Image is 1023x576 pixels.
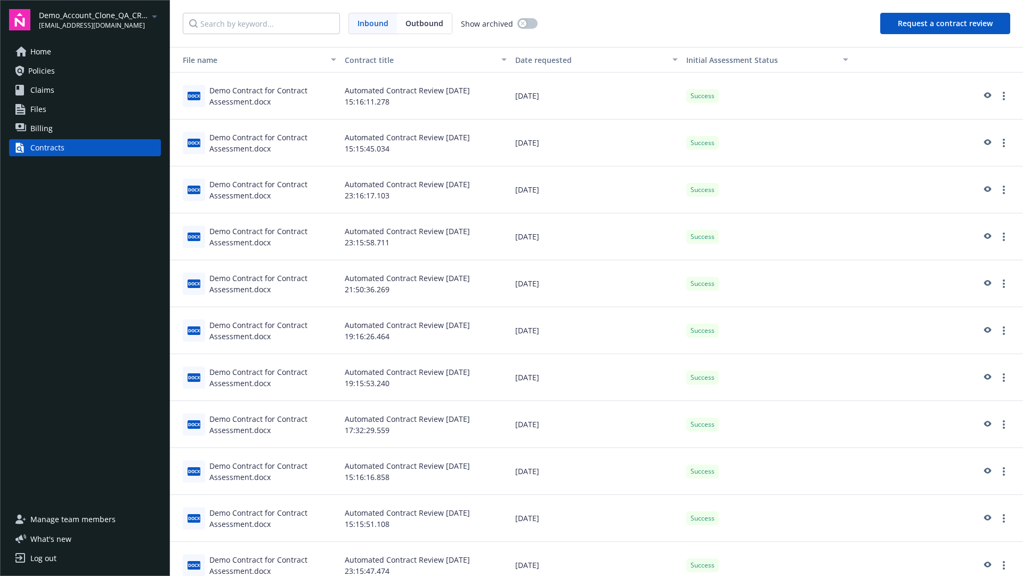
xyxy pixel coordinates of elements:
[9,62,161,79] a: Policies
[340,448,511,495] div: Automated Contract Review [DATE] 15:16:16.858
[188,233,200,241] span: docx
[340,260,511,307] div: Automated Contract Review [DATE] 21:50:36.269
[209,226,336,248] div: Demo Contract for Contract Assessment.docx
[188,420,200,428] span: docx
[209,507,336,530] div: Demo Contract for Contract Assessment.docx
[9,101,161,118] a: Files
[349,13,397,34] span: Inbound
[340,495,511,542] div: Automated Contract Review [DATE] 15:15:51.108
[511,354,681,401] div: [DATE]
[997,512,1010,525] a: more
[686,55,778,65] span: Initial Assessment Status
[9,82,161,99] a: Claims
[997,324,1010,337] a: more
[30,43,51,60] span: Home
[980,137,993,149] a: preview
[174,54,324,66] div: File name
[340,307,511,354] div: Automated Contract Review [DATE] 19:16:26.464
[209,132,336,154] div: Demo Contract for Contract Assessment.docx
[980,324,993,337] a: preview
[997,230,1010,243] a: more
[980,418,993,431] a: preview
[511,119,681,166] div: [DATE]
[691,326,715,335] span: Success
[980,465,993,478] a: preview
[30,533,71,545] span: What ' s new
[340,47,511,73] button: Contract title
[30,511,116,528] span: Manage team members
[997,371,1010,384] a: more
[340,401,511,448] div: Automated Contract Review [DATE] 17:32:29.559
[980,371,993,384] a: preview
[188,92,200,100] span: docx
[174,54,324,66] div: Toggle SortBy
[340,354,511,401] div: Automated Contract Review [DATE] 19:15:53.240
[511,495,681,542] div: [DATE]
[997,465,1010,478] a: more
[209,85,336,107] div: Demo Contract for Contract Assessment.docx
[30,550,56,567] div: Log out
[511,401,681,448] div: [DATE]
[691,138,715,148] span: Success
[209,273,336,295] div: Demo Contract for Contract Assessment.docx
[980,230,993,243] a: preview
[30,101,46,118] span: Files
[980,512,993,525] a: preview
[183,13,340,34] input: Search by keyword...
[188,467,200,475] span: docx
[511,73,681,119] div: [DATE]
[345,54,495,66] div: Contract title
[691,467,715,476] span: Success
[691,561,715,570] span: Success
[997,137,1010,149] a: more
[188,326,200,334] span: docx
[397,13,452,34] span: Outbound
[461,18,513,29] span: Show archived
[209,413,336,436] div: Demo Contract for Contract Assessment.docx
[39,10,148,21] span: Demo_Account_Clone_QA_CR_Tests_Demo
[188,186,200,194] span: docx
[980,90,993,102] a: preview
[188,139,200,147] span: docx
[358,18,388,29] span: Inbound
[515,54,665,66] div: Date requested
[997,559,1010,572] a: more
[30,120,53,137] span: Billing
[880,13,1010,34] button: Request a contract review
[9,511,161,528] a: Manage team members
[340,166,511,213] div: Automated Contract Review [DATE] 23:16:17.103
[511,307,681,354] div: [DATE]
[209,460,336,483] div: Demo Contract for Contract Assessment.docx
[30,139,64,156] div: Contracts
[997,418,1010,431] a: more
[39,9,161,30] button: Demo_Account_Clone_QA_CR_Tests_Demo[EMAIL_ADDRESS][DOMAIN_NAME]arrowDropDown
[997,277,1010,290] a: more
[209,179,336,201] div: Demo Contract for Contract Assessment.docx
[691,185,715,195] span: Success
[691,420,715,429] span: Success
[691,232,715,242] span: Success
[188,373,200,381] span: docx
[511,213,681,260] div: [DATE]
[997,90,1010,102] a: more
[691,514,715,523] span: Success
[188,514,200,522] span: docx
[9,43,161,60] a: Home
[980,277,993,290] a: preview
[188,279,200,287] span: docx
[9,9,30,30] img: navigator-logo.svg
[686,54,837,66] div: Toggle SortBy
[511,47,681,73] button: Date requested
[405,18,443,29] span: Outbound
[9,120,161,137] a: Billing
[980,183,993,196] a: preview
[511,448,681,495] div: [DATE]
[148,10,161,22] a: arrowDropDown
[691,373,715,382] span: Success
[691,91,715,101] span: Success
[340,213,511,260] div: Automated Contract Review [DATE] 23:15:58.711
[209,366,336,389] div: Demo Contract for Contract Assessment.docx
[209,319,336,342] div: Demo Contract for Contract Assessment.docx
[28,62,55,79] span: Policies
